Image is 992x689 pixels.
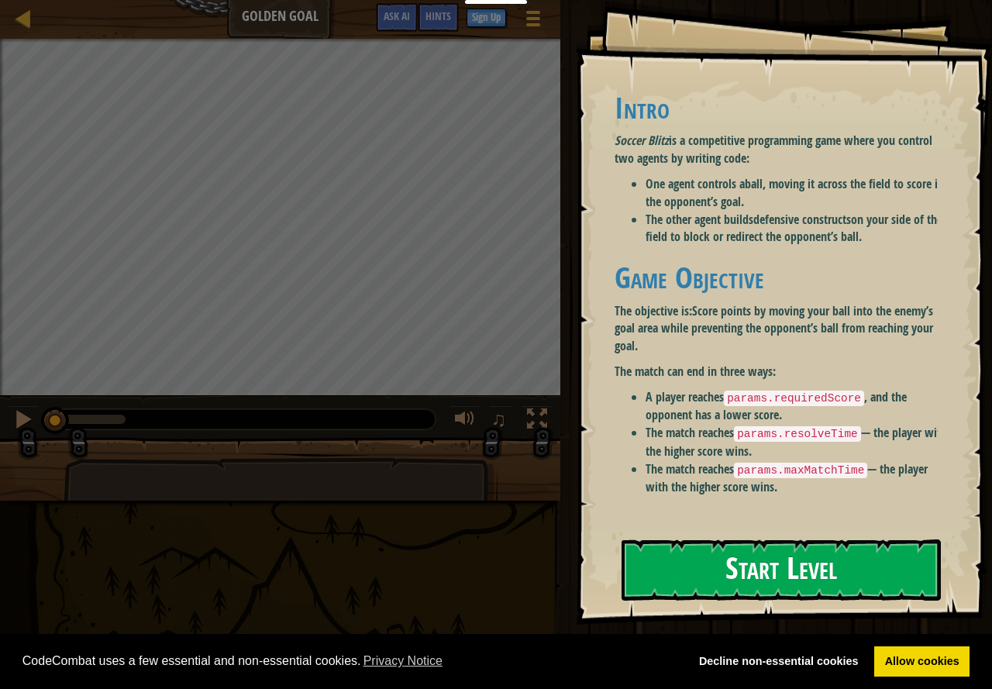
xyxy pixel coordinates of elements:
[646,460,949,496] li: The match reaches — the player with the higher score wins.
[467,9,506,27] button: Sign Up
[615,363,949,381] p: The match can end in three ways:
[646,211,949,246] li: The other agent builds on your side of the field to block or redirect the opponent’s ball.
[615,302,933,355] strong: Score points by moving your ball into the enemy’s goal area while preventing the opponent’s ball ...
[615,91,949,124] h1: Intro
[488,405,515,437] button: ♫
[688,646,869,677] a: deny cookies
[615,302,949,356] p: The objective is:
[622,539,941,601] button: Start Level
[646,424,949,460] li: The match reaches — the player with the higher score wins.
[646,175,949,211] li: One agent controls a , moving it across the field to score in the opponent’s goal.
[874,646,970,677] a: allow cookies
[734,463,867,478] code: params.maxMatchTime
[514,3,553,40] button: Show game menu
[522,405,553,437] button: Toggle fullscreen
[22,649,677,673] span: CodeCombat uses a few essential and non-essential cookies.
[724,391,864,406] code: params.requiredScore
[8,405,39,437] button: Ctrl + P: Pause
[615,261,949,294] h1: Game Objective
[449,405,480,437] button: Adjust volume
[361,649,446,673] a: learn more about cookies
[615,132,669,149] em: Soccer Blitz
[384,9,410,23] span: Ask AI
[745,175,763,192] strong: ball
[615,132,949,167] p: is a competitive programming game where you control two agents by writing code:
[491,408,507,431] span: ♫
[734,426,860,442] code: params.resolveTime
[376,3,418,32] button: Ask AI
[646,388,949,424] li: A player reaches , and the opponent has a lower score.
[425,9,451,23] span: Hints
[753,211,851,228] strong: defensive constructs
